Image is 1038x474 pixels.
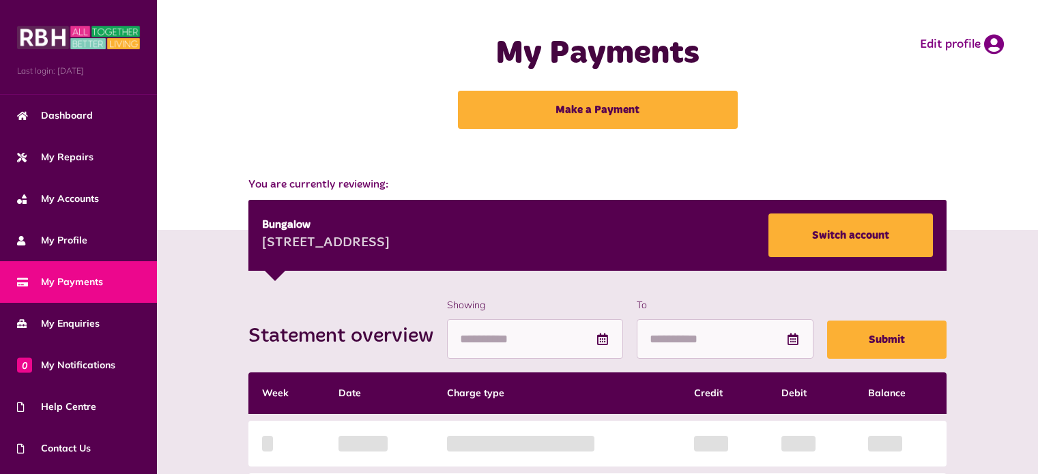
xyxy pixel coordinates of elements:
h1: My Payments [391,34,805,74]
span: Dashboard [17,108,93,123]
span: My Accounts [17,192,99,206]
a: Switch account [768,213,933,257]
img: MyRBH [17,24,140,51]
a: Edit profile [920,34,1004,55]
span: 0 [17,357,32,372]
span: My Enquiries [17,316,100,331]
span: My Profile [17,233,87,248]
span: Contact Us [17,441,91,456]
span: Last login: [DATE] [17,65,140,77]
span: Help Centre [17,400,96,414]
span: My Notifications [17,358,115,372]
div: Bungalow [262,217,390,233]
span: My Repairs [17,150,93,164]
div: [STREET_ADDRESS] [262,233,390,254]
a: Make a Payment [458,91,738,129]
span: My Payments [17,275,103,289]
span: You are currently reviewing: [248,177,946,193]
